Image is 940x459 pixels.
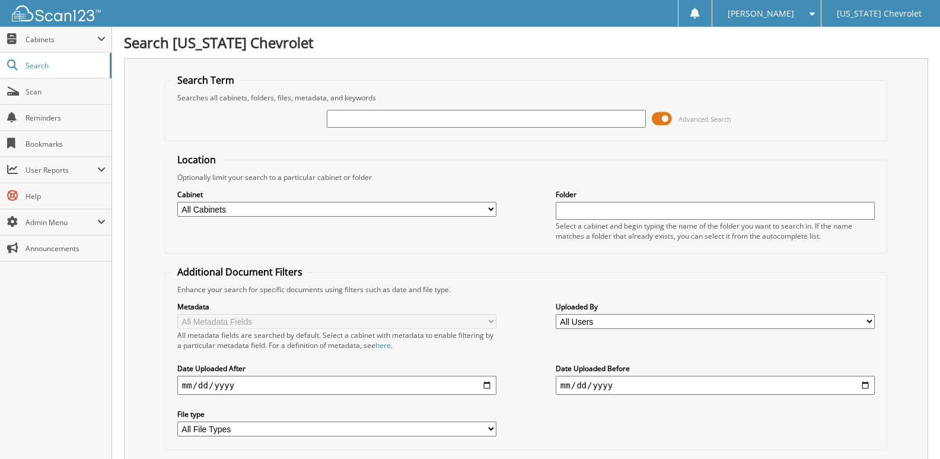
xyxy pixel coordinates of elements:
div: Enhance your search for specific documents using filters such as date and file type. [171,284,881,295]
span: Scan [26,87,106,97]
label: Uploaded By [556,302,875,312]
span: [US_STATE] Chevrolet [837,10,922,17]
h1: Search [US_STATE] Chevrolet [124,33,928,52]
span: Advanced Search [678,115,731,124]
img: scan123-logo-white.svg [12,5,101,21]
div: Select a cabinet and begin typing the name of the folder you want to search in. If the name match... [556,221,875,241]
iframe: Chat Widget [881,402,940,459]
span: Announcements [26,243,106,254]
label: File type [177,409,496,419]
span: [PERSON_NAME] [728,10,794,17]
input: end [556,376,875,395]
input: start [177,376,496,395]
span: Cabinets [26,34,97,45]
label: Cabinet [177,189,496,200]
a: here [375,340,391,350]
span: User Reports [26,165,97,175]
label: Metadata [177,302,496,312]
label: Date Uploaded After [177,363,496,373]
div: Searches all cabinets, folders, files, metadata, and keywords [171,93,881,103]
div: All metadata fields are searched by default. Select a cabinet with metadata to enable filtering b... [177,330,496,350]
label: Folder [556,189,875,200]
div: Optionally limit your search to a particular cabinet or folder [171,172,881,182]
span: Help [26,191,106,201]
span: Bookmarks [26,139,106,149]
span: Admin Menu [26,217,97,227]
label: Date Uploaded Before [556,363,875,373]
span: Search [26,61,104,71]
legend: Search Term [171,74,240,87]
legend: Additional Document Filters [171,265,308,278]
legend: Location [171,153,222,166]
span: Reminders [26,113,106,123]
